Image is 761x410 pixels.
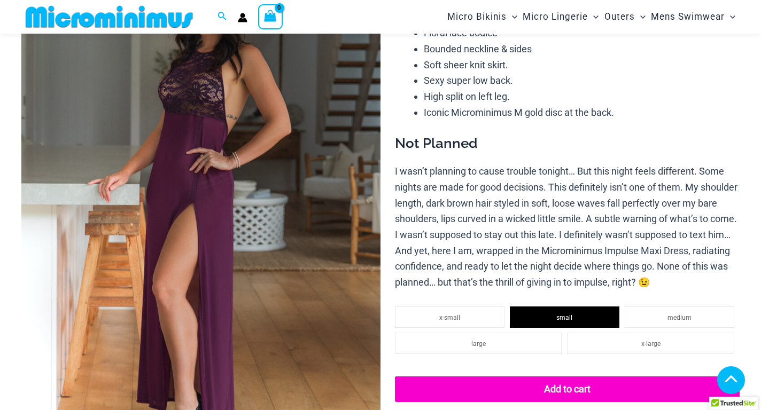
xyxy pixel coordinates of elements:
[635,3,646,30] span: Menu Toggle
[238,13,247,22] a: Account icon link
[520,3,601,30] a: Micro LingerieMenu ToggleMenu Toggle
[604,3,635,30] span: Outers
[641,340,661,348] span: x-large
[395,333,562,354] li: large
[21,5,197,29] img: MM SHOP LOGO FLAT
[443,2,740,32] nav: Site Navigation
[602,3,648,30] a: OutersMenu ToggleMenu Toggle
[395,306,504,328] li: x-small
[424,57,740,73] li: Soft sheer knit skirt.
[439,314,460,321] span: x-small
[667,314,692,321] span: medium
[471,340,486,348] span: large
[424,89,740,105] li: High split on left leg.
[424,105,740,121] li: Iconic Microminimus M gold disc at the back.
[424,73,740,89] li: Sexy super low back.
[445,3,520,30] a: Micro BikinisMenu ToggleMenu Toggle
[523,3,588,30] span: Micro Lingerie
[395,135,740,153] h3: Not Planned
[625,306,734,328] li: medium
[447,3,507,30] span: Micro Bikinis
[651,3,725,30] span: Mens Swimwear
[588,3,599,30] span: Menu Toggle
[510,306,619,328] li: small
[507,3,517,30] span: Menu Toggle
[395,163,740,290] p: I wasn’t planning to cause trouble tonight… But this night feels different. Some nights are made ...
[567,333,734,354] li: x-large
[218,10,227,23] a: Search icon link
[258,4,283,29] a: View Shopping Cart, empty
[648,3,738,30] a: Mens SwimwearMenu ToggleMenu Toggle
[424,41,740,57] li: Bounded neckline & sides
[395,376,740,402] button: Add to cart
[725,3,735,30] span: Menu Toggle
[556,314,572,321] span: small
